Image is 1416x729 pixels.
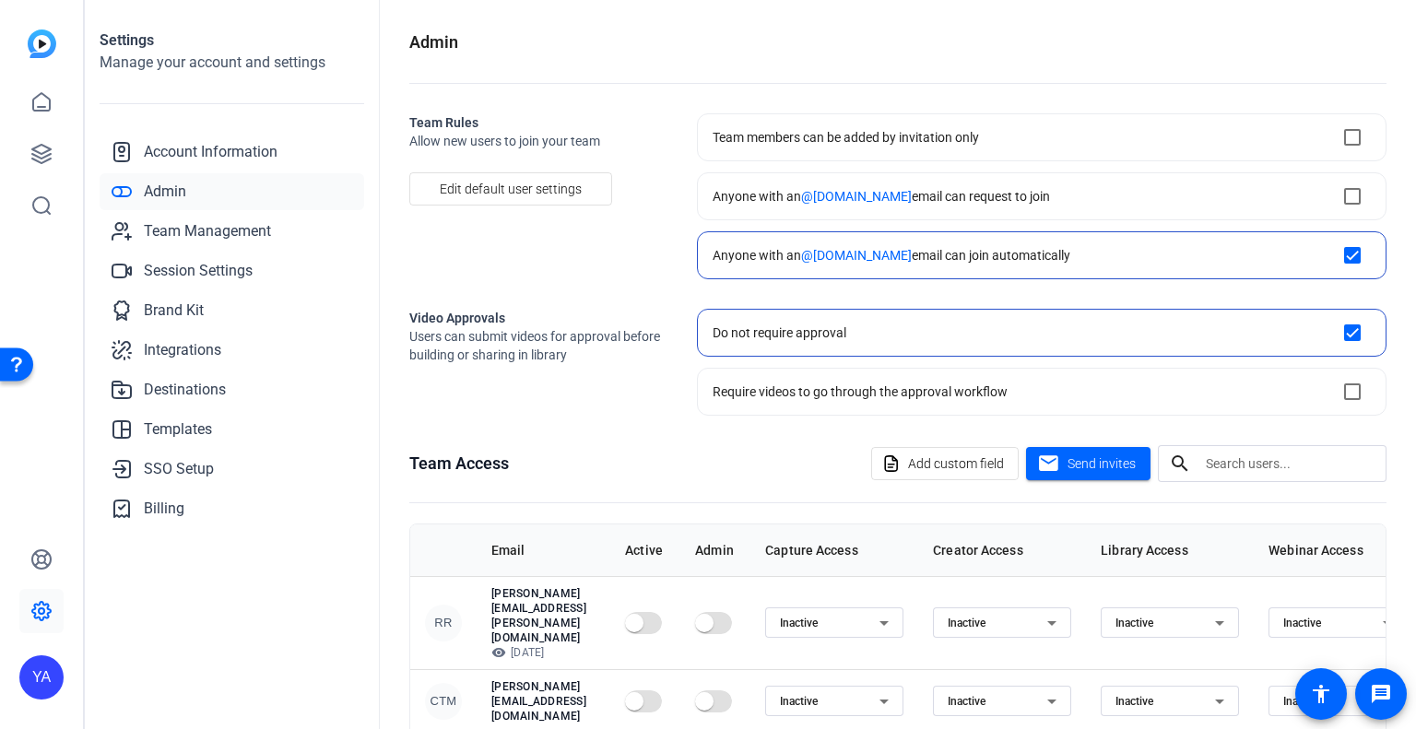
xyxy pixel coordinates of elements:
[144,181,186,203] span: Admin
[1086,524,1254,576] th: Library Access
[1370,683,1392,705] mat-icon: message
[100,332,364,369] a: Integrations
[780,695,818,708] span: Inactive
[477,524,610,576] th: Email
[713,323,846,342] div: Do not require approval
[918,524,1086,576] th: Creator Access
[409,309,667,327] h2: Video Approvals
[1310,683,1332,705] mat-icon: accessibility
[409,172,612,206] button: Edit default user settings
[491,645,596,660] p: [DATE]
[425,605,462,641] div: RR
[1037,453,1060,476] mat-icon: mail
[409,327,667,364] span: Users can submit videos for approval before building or sharing in library
[1206,453,1372,475] input: Search users...
[801,189,912,204] span: @[DOMAIN_NAME]
[19,655,64,700] div: YA
[144,260,253,282] span: Session Settings
[491,679,596,723] p: [PERSON_NAME][EMAIL_ADDRESS][DOMAIN_NAME]
[750,524,918,576] th: Capture Access
[100,213,364,250] a: Team Management
[948,617,985,629] span: Inactive
[100,29,364,52] h1: Settings
[1026,447,1150,480] button: Send invites
[1283,695,1321,708] span: Inactive
[144,141,277,163] span: Account Information
[680,524,750,576] th: Admin
[491,645,506,660] mat-icon: visibility
[100,134,364,170] a: Account Information
[100,411,364,448] a: Templates
[440,171,582,206] span: Edit default user settings
[491,586,596,645] p: [PERSON_NAME][EMAIL_ADDRESS][PERSON_NAME][DOMAIN_NAME]
[144,418,212,441] span: Templates
[409,451,509,476] h1: Team Access
[409,113,667,132] h2: Team Rules
[801,248,912,263] span: @[DOMAIN_NAME]
[409,132,667,150] span: Allow new users to join your team
[100,292,364,329] a: Brand Kit
[144,339,221,361] span: Integrations
[713,246,1070,265] div: Anyone with an email can join automatically
[1283,617,1321,629] span: Inactive
[1158,453,1202,475] mat-icon: search
[425,683,462,720] div: CTM
[100,490,364,527] a: Billing
[948,695,985,708] span: Inactive
[144,498,184,520] span: Billing
[1068,454,1136,474] span: Send invites
[713,128,979,147] div: Team members can be added by invitation only
[409,29,458,55] h1: Admin
[1115,695,1153,708] span: Inactive
[713,382,1008,401] div: Require videos to go through the approval workflow
[100,451,364,488] a: SSO Setup
[610,524,680,576] th: Active
[100,52,364,74] h2: Manage your account and settings
[144,220,271,242] span: Team Management
[144,300,204,322] span: Brand Kit
[908,446,1004,481] span: Add custom field
[713,187,1050,206] div: Anyone with an email can request to join
[100,371,364,408] a: Destinations
[28,29,56,58] img: blue-gradient.svg
[871,447,1019,480] button: Add custom field
[100,173,364,210] a: Admin
[780,617,818,629] span: Inactive
[100,253,364,289] a: Session Settings
[144,379,226,401] span: Destinations
[1115,617,1153,629] span: Inactive
[144,458,214,480] span: SSO Setup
